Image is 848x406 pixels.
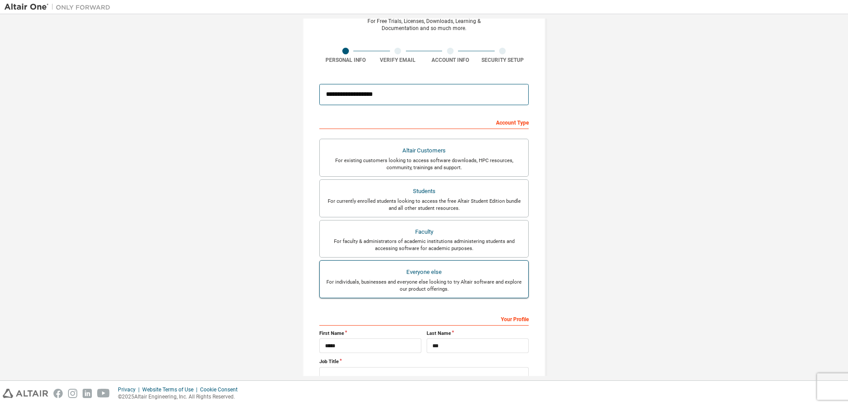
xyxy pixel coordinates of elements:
img: facebook.svg [53,389,63,398]
label: Job Title [319,358,529,365]
div: Website Terms of Use [142,386,200,393]
div: For currently enrolled students looking to access the free Altair Student Edition bundle and all ... [325,197,523,212]
div: Altair Customers [325,144,523,157]
img: instagram.svg [68,389,77,398]
div: For Free Trials, Licenses, Downloads, Learning & Documentation and so much more. [367,18,481,32]
div: Everyone else [325,266,523,278]
img: linkedin.svg [83,389,92,398]
label: First Name [319,330,421,337]
div: For existing customers looking to access software downloads, HPC resources, community, trainings ... [325,157,523,171]
p: © 2025 Altair Engineering, Inc. All Rights Reserved. [118,393,243,401]
label: Last Name [427,330,529,337]
div: Faculty [325,226,523,238]
div: Students [325,185,523,197]
div: Cookie Consent [200,386,243,393]
div: Account Type [319,115,529,129]
div: Privacy [118,386,142,393]
div: For faculty & administrators of academic institutions administering students and accessing softwa... [325,238,523,252]
img: youtube.svg [97,389,110,398]
img: altair_logo.svg [3,389,48,398]
div: Verify Email [372,57,424,64]
img: Altair One [4,3,115,11]
div: Your Profile [319,311,529,326]
div: For individuals, businesses and everyone else looking to try Altair software and explore our prod... [325,278,523,292]
div: Security Setup [477,57,529,64]
div: Personal Info [319,57,372,64]
div: Account Info [424,57,477,64]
